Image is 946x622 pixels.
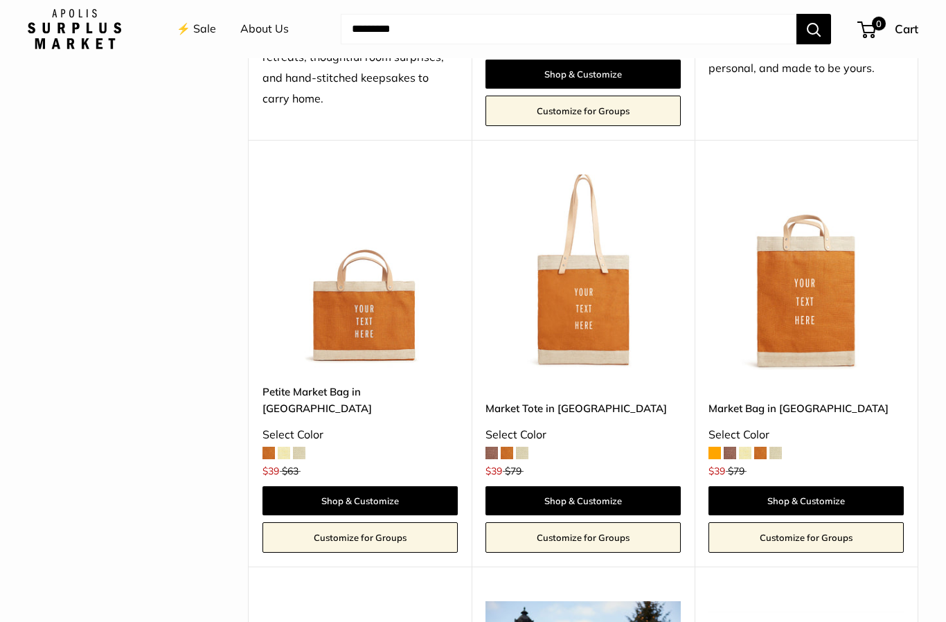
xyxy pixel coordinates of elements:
[708,175,904,370] img: Market Bag in Cognac
[728,465,744,477] span: $79
[708,465,725,477] span: $39
[485,175,681,370] img: Market Tote in Cognac
[505,465,521,477] span: $79
[262,522,458,553] a: Customize for Groups
[282,465,298,477] span: $63
[262,175,458,370] a: Petite Market Bag in CognacPetite Market Bag in Cognac
[708,486,904,515] a: Shop & Customize
[262,425,458,445] div: Select Color
[485,96,681,126] a: Customize for Groups
[872,17,886,30] span: 0
[485,60,681,89] a: Shop & Customize
[485,400,681,416] a: Market Tote in [GEOGRAPHIC_DATA]
[485,486,681,515] a: Shop & Customize
[708,400,904,416] a: Market Bag in [GEOGRAPHIC_DATA]
[262,384,458,416] a: Petite Market Bag in [GEOGRAPHIC_DATA]
[708,522,904,553] a: Customize for Groups
[341,14,796,44] input: Search...
[859,18,918,40] a: 0 Cart
[240,19,289,39] a: About Us
[28,9,121,49] img: Apolis: Surplus Market
[708,175,904,370] a: Market Bag in CognacMarket Bag in Cognac
[262,465,279,477] span: $39
[177,19,216,39] a: ⚡️ Sale
[485,465,502,477] span: $39
[485,522,681,553] a: Customize for Groups
[708,425,904,445] div: Select Color
[895,21,918,36] span: Cart
[485,175,681,370] a: Market Tote in CognacMarket Tote in Cognac
[485,425,681,445] div: Select Color
[262,486,458,515] a: Shop & Customize
[262,175,458,370] img: Petite Market Bag in Cognac
[796,14,831,44] button: Search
